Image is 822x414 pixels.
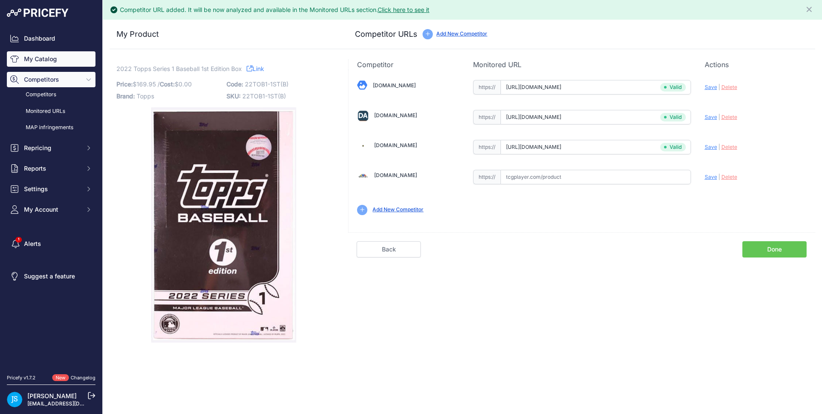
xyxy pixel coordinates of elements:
[116,63,242,74] span: 2022 Topps Series 1 Baseball 1st Edition Box
[372,206,423,213] a: Add New Competitor
[500,110,691,124] input: dacardworld.com/product
[721,174,737,180] span: Delete
[718,174,720,180] span: |
[705,144,717,150] span: Save
[7,202,95,217] button: My Account
[374,142,417,148] a: [DOMAIN_NAME]
[7,31,95,46] a: Dashboard
[721,144,737,150] span: Delete
[24,185,80,193] span: Settings
[24,205,80,214] span: My Account
[7,72,95,87] button: Competitors
[179,80,192,88] span: 0.00
[500,80,691,95] input: blowoutcards.com/product
[718,114,720,120] span: |
[7,236,95,251] a: Alerts
[7,87,95,102] a: Competitors
[7,161,95,176] button: Reports
[24,75,80,84] span: Competitors
[24,144,80,152] span: Repricing
[473,110,500,124] span: https://
[357,241,421,257] a: Back
[137,92,154,100] span: Topps
[27,400,117,407] a: [EMAIL_ADDRESS][DOMAIN_NAME]
[116,78,221,90] p: $
[7,51,95,67] a: My Catalog
[805,3,815,14] button: Close
[226,92,241,100] span: SKU:
[137,80,156,88] span: 169.95
[27,392,77,399] a: [PERSON_NAME]
[24,164,80,173] span: Reports
[373,82,416,89] a: [DOMAIN_NAME]
[7,181,95,197] button: Settings
[7,120,95,135] a: MAP infringements
[705,59,807,70] p: Actions
[355,28,417,40] h3: Competitor URLs
[718,144,720,150] span: |
[374,172,417,178] a: [DOMAIN_NAME]
[7,104,95,119] a: Monitored URLs
[52,374,69,381] span: New
[742,241,807,257] a: Done
[357,59,459,70] p: Competitor
[473,140,500,154] span: https://
[436,30,487,37] a: Add New Competitor
[473,80,500,95] span: https://
[242,92,286,100] span: 22TOB1-1ST(B)
[721,84,737,90] span: Delete
[705,84,717,90] span: Save
[7,140,95,156] button: Repricing
[7,269,95,284] a: Suggest a feature
[500,170,691,184] input: tcgplayer.com/product
[116,80,133,88] span: Price:
[705,114,717,120] span: Save
[247,63,264,74] a: Link
[378,6,429,13] a: Click here to see it
[226,80,243,88] span: Code:
[721,114,737,120] span: Delete
[473,170,500,184] span: https://
[500,140,691,154] input: steelcitycollectibles.com/product
[116,28,331,40] h3: My Product
[7,31,95,364] nav: Sidebar
[374,112,417,118] a: [DOMAIN_NAME]
[7,9,68,17] img: Pricefy Logo
[7,374,36,381] div: Pricefy v1.7.2
[473,59,691,70] p: Monitored URL
[160,80,175,88] span: Cost:
[158,80,192,88] span: / $
[116,92,135,100] span: Brand:
[718,84,720,90] span: |
[245,80,289,88] span: 22TOB1-1ST(B)
[705,174,717,180] span: Save
[120,6,429,14] div: Competitor URL added. It will be now analyzed and available in the Monitored URLs section.
[71,375,95,381] a: Changelog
